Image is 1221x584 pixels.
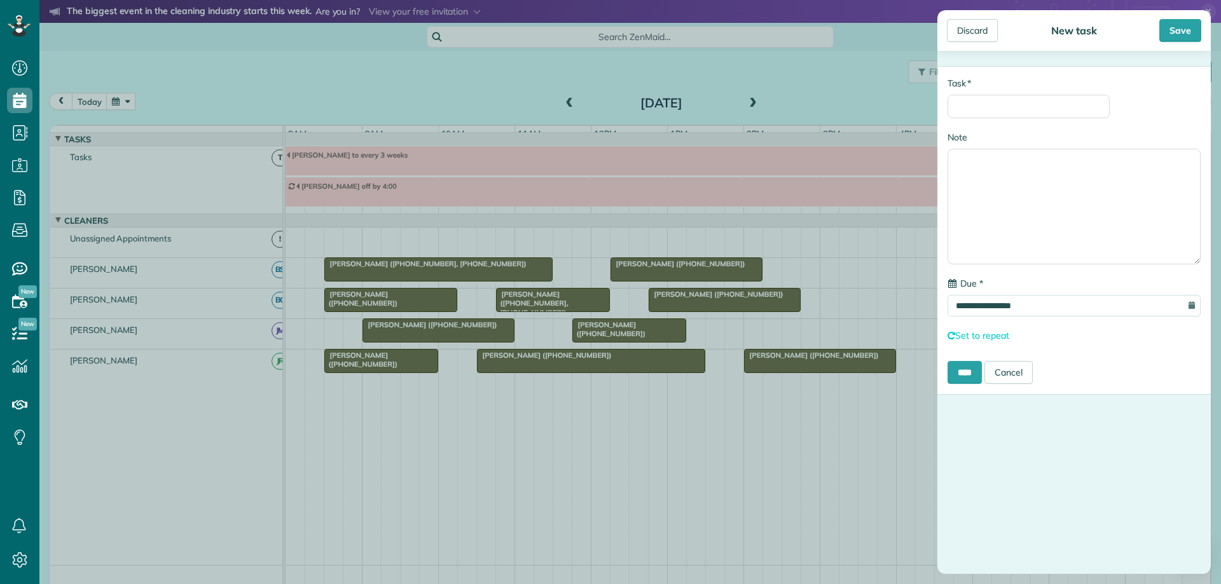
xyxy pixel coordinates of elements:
[948,277,983,290] label: Due
[18,318,37,330] span: New
[947,19,998,42] div: Discard
[1159,19,1201,42] div: Save
[18,285,37,298] span: New
[984,361,1033,384] a: Cancel
[948,330,1009,341] a: Set to repeat
[948,77,971,90] label: Task
[1047,24,1101,37] div: New task
[948,131,967,144] label: Note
